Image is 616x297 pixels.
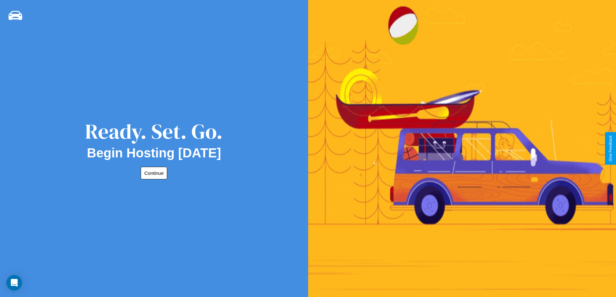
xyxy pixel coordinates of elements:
button: Continue [141,167,167,179]
div: Open Intercom Messenger [6,275,22,291]
div: Ready. Set. Go. [85,117,223,146]
div: Give Feedback [608,135,613,162]
h2: Begin Hosting [DATE] [87,146,221,160]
